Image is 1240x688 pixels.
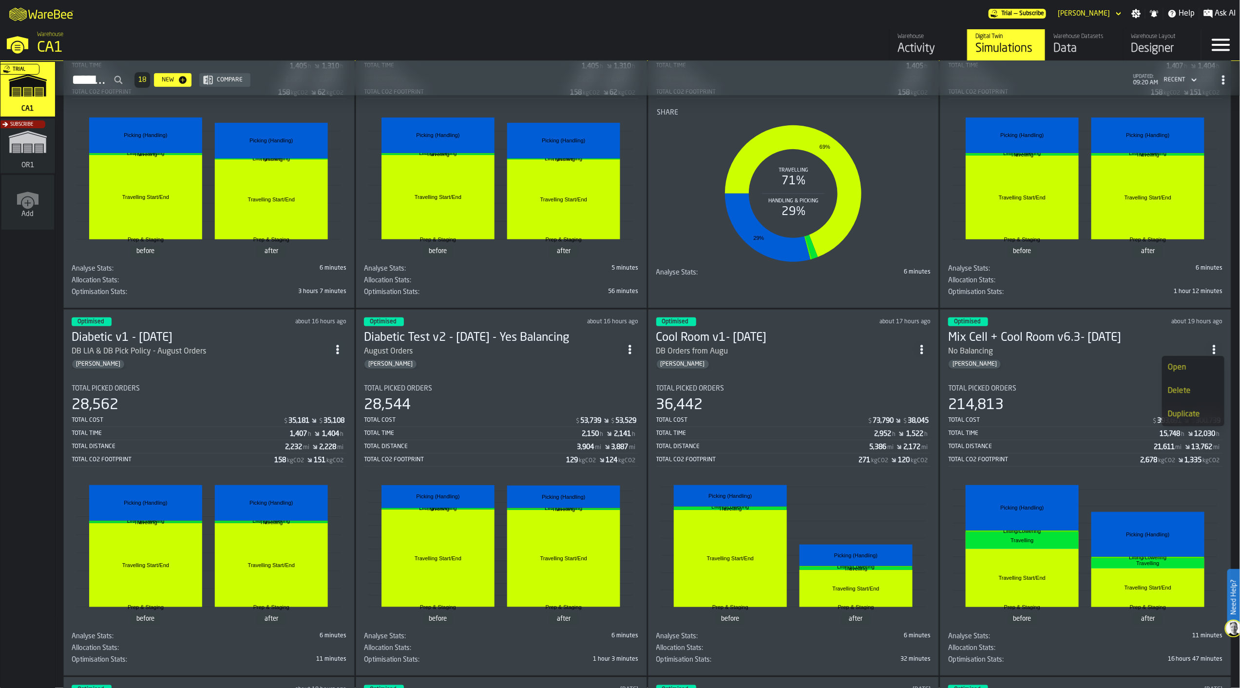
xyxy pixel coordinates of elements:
div: Title [364,644,499,652]
div: Title [948,385,1223,393]
section: card-SimulationDashboardCard-optimised [364,9,639,300]
span: Allocation Stats: [364,644,411,652]
div: Title [72,632,207,640]
div: Title [948,276,1084,284]
div: Title [364,265,499,273]
span: Optimised [77,319,104,325]
text: before [137,248,155,255]
div: DB Orders from Augu [656,346,914,357]
div: stat-Allocation Stats: [948,276,1223,288]
div: Stat Value [908,417,929,425]
span: Subscribe [10,122,33,127]
div: Title [656,644,792,652]
h3: Diabetic Test v2 - [DATE] - Yes Balancing [364,330,621,346]
div: Title [948,288,1084,296]
div: Digital Twin [975,33,1037,40]
div: Mix Cell + Cool Room v6.3- 10.6.25 [948,330,1205,346]
div: No Balancing [948,346,993,357]
span: mi [595,444,602,451]
span: Trial [1001,10,1012,17]
div: 28,544 [364,396,411,414]
text: after [557,248,571,255]
div: Stat Value [1157,417,1182,425]
span: Gregg [72,361,124,368]
section: card-SimulationDashboardCard-optimised [948,9,1223,300]
span: mi [921,444,928,451]
div: stat-Analyse Stats: [656,269,931,280]
div: 28,562 [72,396,118,414]
div: Compare [213,77,247,83]
h3: Diabetic v1 - [DATE] [72,330,329,346]
div: 6 minutes [211,265,346,272]
div: stat-Total Picked Orders [948,385,1223,467]
a: link-to-/wh/i/02d92962-0f11-4133-9763-7cb092bceeef/simulations [0,118,55,175]
div: stat- [949,476,1222,630]
div: Stat Value [614,430,631,438]
div: Stat Value [1192,443,1213,451]
li: dropdown-item [1162,379,1224,403]
div: Title [72,288,207,296]
div: Title [656,385,931,393]
span: Share [657,109,679,117]
div: Title [364,276,499,284]
div: Title [948,265,1084,273]
div: status-3 2 [72,317,112,326]
div: Title [72,265,207,273]
section: card-SimulationDashboardCard-optimised [364,377,639,668]
div: status-3 2 [364,317,404,326]
div: Stat Value [274,456,286,464]
label: button-toggle-Ask AI [1200,8,1240,20]
span: — [1014,10,1017,17]
span: Analyse Stats: [364,265,406,273]
div: 36,442 [656,396,703,414]
span: Gregg [364,361,417,368]
div: stat-Analyse Stats: [948,632,1223,644]
button: button-Compare [199,73,250,87]
div: Stat Value [1195,430,1216,438]
div: stat-Analyse Stats: [364,632,639,644]
div: stat-Allocation Stats: [656,644,931,656]
div: 6 minutes [795,269,931,275]
div: Title [72,385,346,393]
text: before [429,616,447,623]
div: Stat Value [611,443,629,451]
div: Stat Value [577,443,594,451]
span: kgCO2 [1203,457,1220,464]
div: Activity [897,41,959,57]
text: after [265,248,279,255]
div: Title [657,109,930,117]
span: mi [630,444,636,451]
div: status-3 2 [656,317,696,326]
div: Data [1053,41,1115,57]
span: Optimisation Stats: [72,288,127,296]
div: Stat Value [1185,456,1202,464]
span: Optimised [370,319,396,325]
span: 2,930,300 [364,288,639,300]
section: card-SimulationDashboardCard-optimiseError [656,9,931,280]
div: ItemListCard-DashboardItemContainer [63,309,355,676]
div: Total Cost [364,417,575,424]
div: Designer [1131,41,1193,57]
div: ItemListCard-DashboardItemContainer [940,309,1231,676]
span: Total Picked Orders [948,385,1016,393]
div: Total Cost [72,417,283,424]
text: before [137,616,155,623]
div: Total Time [72,430,290,437]
span: $ [284,418,287,425]
span: $ [319,418,323,425]
div: Stat Value [606,456,618,464]
div: New [158,77,178,83]
span: h [924,431,928,438]
div: Stat Value [285,443,302,451]
div: Diabetic v1 - 10.06.25 [72,330,329,346]
div: 56 minutes [503,288,639,295]
div: Title [656,632,792,640]
div: 6 minutes [503,632,639,639]
div: Warehouse Layout [1131,33,1193,40]
div: Stat Value [1140,456,1157,464]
